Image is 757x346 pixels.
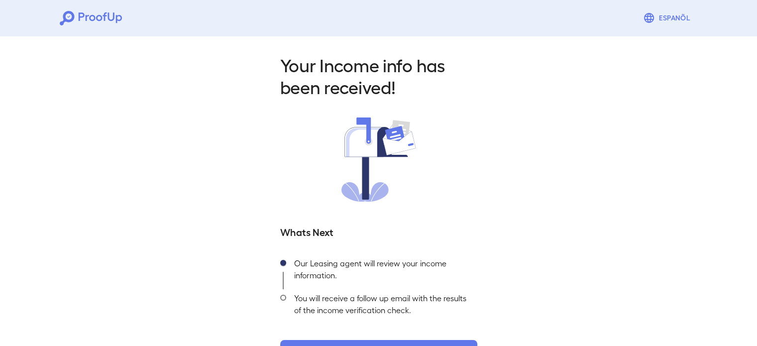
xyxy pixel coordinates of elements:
[280,225,477,238] h5: Whats Next
[341,117,416,202] img: received.svg
[286,254,477,289] div: Our Leasing agent will review your income information.
[280,54,477,98] h2: Your Income info has been received!
[639,8,697,28] button: Espanõl
[286,289,477,324] div: You will receive a follow up email with the results of the income verification check.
